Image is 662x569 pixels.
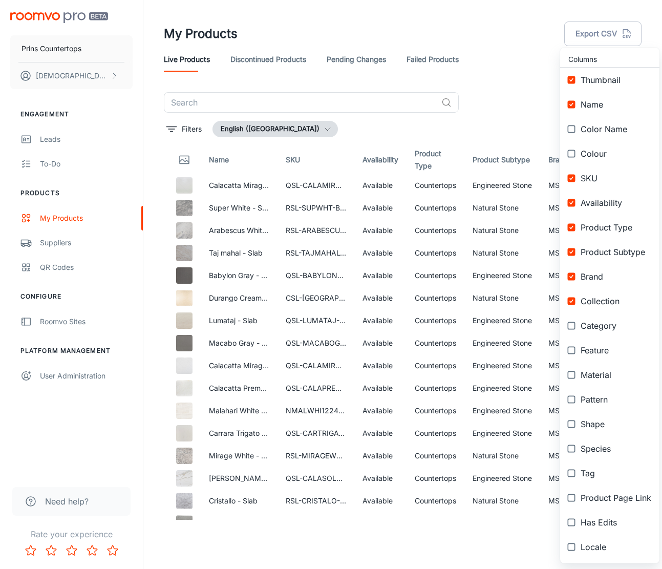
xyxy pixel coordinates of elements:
[581,541,651,553] span: Locale
[568,54,651,65] span: Columns
[581,442,651,455] span: Species
[581,74,651,86] span: Thumbnail
[581,172,651,184] span: SKU
[581,320,651,332] span: Category
[581,197,651,209] span: Availability
[581,344,651,356] span: Feature
[581,369,651,381] span: Material
[581,516,651,529] span: Has Edits
[581,98,651,111] span: Name
[581,418,651,430] span: Shape
[581,467,651,479] span: Tag
[581,221,651,234] span: Product Type
[581,393,651,406] span: Pattern
[581,246,651,258] span: Product Subtype
[581,123,651,135] span: Color Name
[581,295,651,307] span: Collection
[581,270,651,283] span: Brand
[581,147,651,160] span: Colour
[581,492,651,504] span: Product Page Link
